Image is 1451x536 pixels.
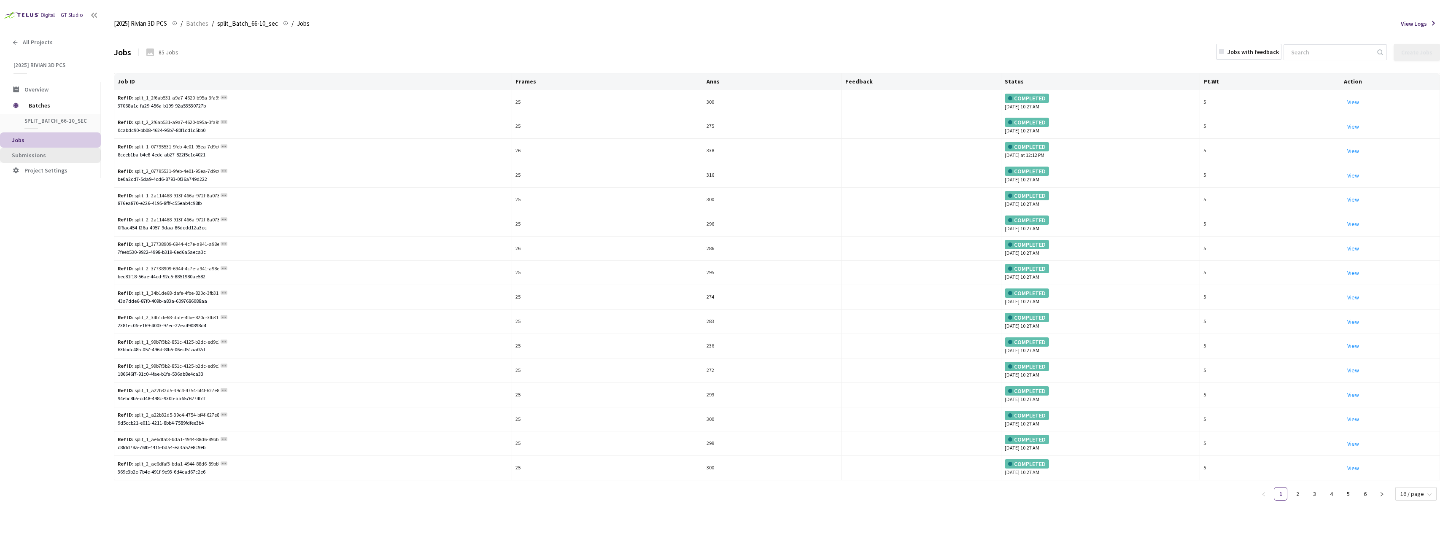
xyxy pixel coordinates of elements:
a: 1 [1274,488,1287,500]
b: Ref ID: [118,94,134,101]
td: 25 [512,334,703,358]
div: 369e3b2e-7b4e-491f-9e93-6d4cad67c2e6 [118,468,508,476]
td: 25 [512,431,703,456]
div: [DATE] 10:27 AM [1005,337,1196,355]
div: split_2_37738909-6944-4c7e-a941-a98e6c5d64b4 [118,265,219,273]
th: Pt.Wt [1200,73,1266,90]
td: 338 [703,139,842,163]
td: 5 [1200,212,1266,237]
a: View [1347,196,1359,203]
a: View [1347,172,1359,179]
td: 299 [703,431,842,456]
div: COMPLETED [1005,337,1049,347]
li: / [212,19,214,29]
div: 43a7dde6-87f0-409b-a83a-6097686088aa [118,297,508,305]
div: split_1_37738909-6944-4c7e-a941-a98e6c5d64b4 [118,240,219,248]
div: Jobs [114,46,131,59]
a: View [1347,98,1359,106]
b: Ref ID: [118,363,134,369]
div: COMPLETED [1005,435,1049,444]
span: Jobs [297,19,310,29]
b: Ref ID: [118,436,134,442]
div: COMPLETED [1005,142,1049,151]
b: Ref ID: [118,168,134,174]
b: Ref ID: [118,314,134,321]
td: 25 [512,212,703,237]
div: split_2_34b1de68-dafe-4fbe-820c-3fb31dcaf3ff [118,314,219,322]
td: 5 [1200,407,1266,432]
div: [DATE] 10:27 AM [1005,459,1196,477]
div: [DATE] 10:27 AM [1005,264,1196,281]
div: [DATE] 10:27 AM [1005,94,1196,111]
div: COMPLETED [1005,459,1049,469]
td: 283 [703,310,842,334]
li: / [181,19,183,29]
b: Ref ID: [118,265,134,272]
span: View Logs [1401,19,1427,28]
span: right [1379,492,1384,497]
td: 25 [512,261,703,285]
div: 7feeb530-9922-4998-b319-6ed6a5aeca3c [118,248,508,256]
span: 16 / page [1400,488,1432,500]
a: View [1347,440,1359,447]
div: split_1_2f6ab531-a9a7-4620-b95a-3fa998d88623 [118,94,219,102]
td: 272 [703,358,842,383]
div: 9d5ccb21-e011-4211-8bb4-7589fdfee3b4 [118,419,508,427]
div: bec81f18-56ae-44cd-92c5-8851980ae582 [118,273,508,281]
th: Frames [512,73,703,90]
td: 5 [1200,114,1266,139]
td: 5 [1200,456,1266,480]
div: COMPLETED [1005,288,1049,298]
td: 295 [703,261,842,285]
td: 5 [1200,163,1266,188]
div: [DATE] 10:27 AM [1005,313,1196,330]
div: COMPLETED [1005,240,1049,249]
div: split_1_07795531-9feb-4e01-95ea-7d9c0652e6a7 [118,143,219,151]
td: 5 [1200,261,1266,285]
td: 5 [1200,334,1266,358]
div: split_1_99b7f3b2-851c-4125-b2dc-ed9c1c0411e4 [118,338,219,346]
td: 300 [703,407,842,432]
td: 300 [703,90,842,115]
span: Batches [29,97,86,114]
td: 5 [1200,90,1266,115]
div: [DATE] 10:27 AM [1005,362,1196,379]
a: View [1347,294,1359,301]
td: 296 [703,212,842,237]
div: split_2_2f6ab531-a9a7-4620-b95a-3fa998d88623 [118,119,219,127]
td: 25 [512,456,703,480]
a: View [1347,269,1359,277]
div: COMPLETED [1005,411,1049,420]
b: Ref ID: [118,412,134,418]
button: left [1257,487,1270,501]
a: View [1347,318,1359,326]
a: View [1347,123,1359,130]
span: Overview [24,86,49,93]
div: 186646f7-91c0-4fae-b1fa-536ab8e4ca33 [118,370,508,378]
span: left [1261,492,1266,497]
div: [DATE] 10:27 AM [1005,288,1196,306]
b: Ref ID: [118,216,134,223]
td: 25 [512,188,703,212]
a: 2 [1291,488,1304,500]
div: Create Jobs [1401,49,1432,56]
div: split_2_07795531-9feb-4e01-95ea-7d9c0652e6a7 [118,167,219,175]
div: 94ebc8b5-cd48-498c-930b-aa6576274b1f [118,395,508,403]
a: View [1347,147,1359,155]
a: View [1347,245,1359,252]
div: 85 Jobs [159,48,178,57]
div: split_2_99b7f3b2-851c-4125-b2dc-ed9c1c0411e4 [118,362,219,370]
div: split_2_2a114468-913f-466a-972f-8a07391fec2c [118,216,219,224]
span: Project Settings [24,167,67,174]
div: 63bbdc48-c057-496d-8fb5-06ecf51aa02d [118,346,508,354]
span: split_Batch_66-10_sec [24,117,87,124]
a: View [1347,220,1359,228]
td: 5 [1200,358,1266,383]
td: 25 [512,310,703,334]
div: GT Studio [61,11,83,19]
b: Ref ID: [118,461,134,467]
a: View [1347,464,1359,472]
td: 25 [512,407,703,432]
span: split_Batch_66-10_sec [217,19,278,29]
td: 26 [512,237,703,261]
